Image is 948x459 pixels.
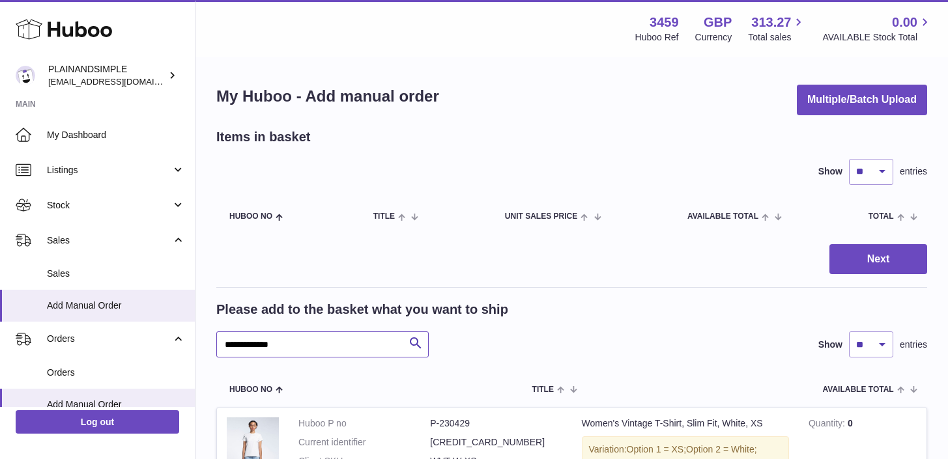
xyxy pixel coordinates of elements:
[650,14,679,31] strong: 3459
[229,212,272,221] span: Huboo no
[627,444,686,454] span: Option 1 = XS;
[47,199,171,212] span: Stock
[822,14,932,44] a: 0.00 AVAILABLE Stock Total
[686,444,757,454] span: Option 2 = White;
[818,165,842,178] label: Show
[900,165,927,178] span: entries
[695,31,732,44] div: Currency
[47,367,185,379] span: Orders
[430,417,562,430] dd: P-230429
[751,14,791,31] span: 313.27
[797,85,927,115] button: Multiple/Batch Upload
[687,212,758,221] span: AVAILABLE Total
[505,212,577,221] span: Unit Sales Price
[373,212,395,221] span: Title
[16,410,179,434] a: Log out
[869,212,894,221] span: Total
[298,436,430,449] dt: Current identifier
[748,14,806,44] a: 313.27 Total sales
[229,385,272,394] span: Huboo no
[48,63,165,88] div: PLAINANDSIMPLE
[47,164,171,176] span: Listings
[216,86,439,107] h1: My Huboo - Add manual order
[216,301,508,318] h2: Please add to the basket what you want to ship
[48,76,192,87] span: [EMAIL_ADDRESS][DOMAIN_NAME]
[892,14,917,31] span: 0.00
[900,339,927,351] span: entries
[704,14,732,31] strong: GBP
[47,268,185,280] span: Sales
[829,244,927,275] button: Next
[748,31,806,44] span: Total sales
[47,299,185,312] span: Add Manual Order
[823,385,894,394] span: AVAILABLE Total
[532,385,554,394] span: Title
[16,66,35,85] img: duco@plainandsimple.com
[809,418,848,432] strong: Quantity
[47,129,185,141] span: My Dashboard
[430,436,562,449] dd: [CREDIT_CARD_NUMBER]
[47,398,185,411] span: Add Manual Order
[216,128,311,146] h2: Items in basket
[47,234,171,247] span: Sales
[47,333,171,345] span: Orders
[635,31,679,44] div: Huboo Ref
[298,417,430,430] dt: Huboo P no
[822,31,932,44] span: AVAILABLE Stock Total
[818,339,842,351] label: Show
